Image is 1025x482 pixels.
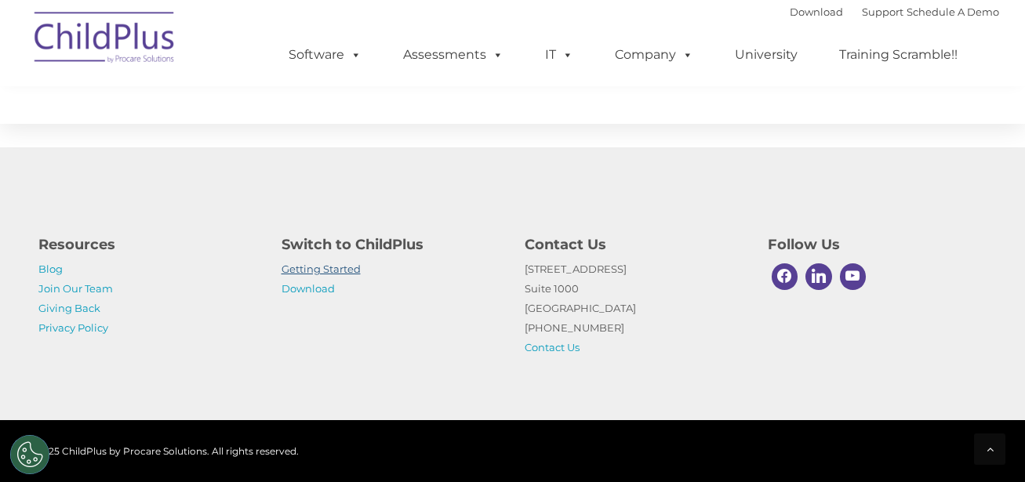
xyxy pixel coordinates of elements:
[768,259,802,294] a: Facebook
[218,168,285,179] span: Phone number
[801,259,836,294] a: Linkedin
[790,5,999,18] font: |
[27,445,299,457] span: © 2025 ChildPlus by Procare Solutions. All rights reserved.
[273,39,377,71] a: Software
[529,39,589,71] a: IT
[38,234,258,255] h4: Resources
[862,5,903,18] a: Support
[282,263,361,275] a: Getting Started
[38,282,113,295] a: Join Our Team
[769,313,1025,482] iframe: Chat Widget
[790,5,843,18] a: Download
[599,39,709,71] a: Company
[387,39,519,71] a: Assessments
[27,1,184,79] img: ChildPlus by Procare Solutions
[38,321,108,334] a: Privacy Policy
[10,435,49,474] button: Cookies Settings
[836,259,871,294] a: Youtube
[525,259,744,357] p: [STREET_ADDRESS] Suite 1000 [GEOGRAPHIC_DATA] [PHONE_NUMBER]
[218,103,266,115] span: Last name
[525,234,744,255] h4: Contact Us
[38,302,100,314] a: Giving Back
[525,341,580,353] a: Contact Us
[719,39,813,71] a: University
[907,5,999,18] a: Schedule A Demo
[823,39,973,71] a: Training Scramble!!
[282,234,501,255] h4: Switch to ChildPlus
[282,282,335,295] a: Download
[38,263,63,275] a: Blog
[768,234,987,255] h4: Follow Us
